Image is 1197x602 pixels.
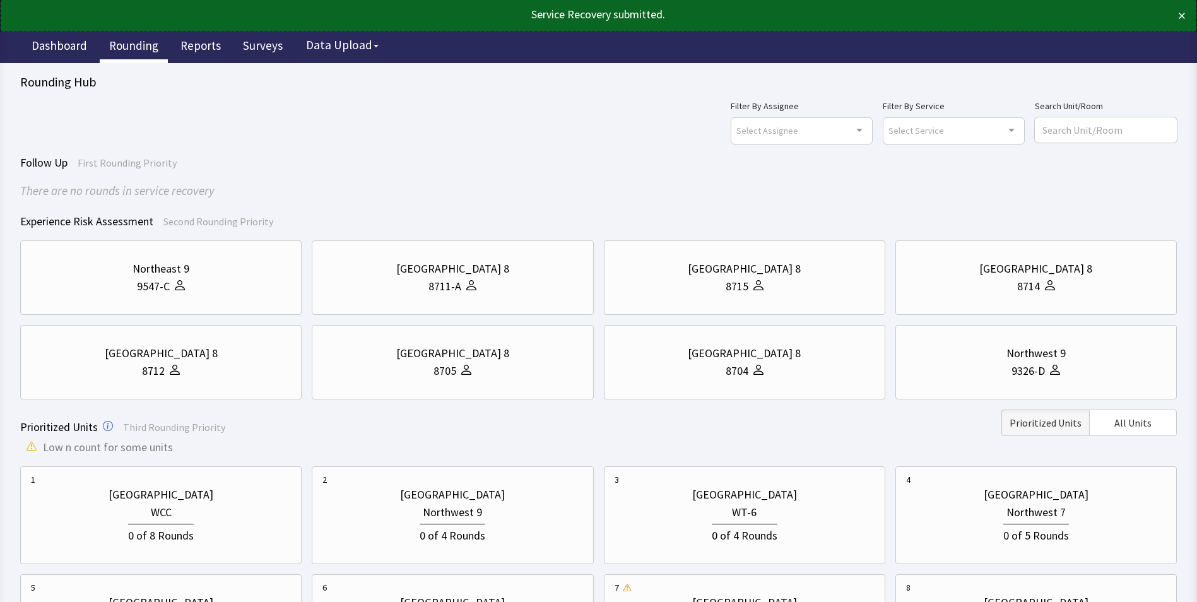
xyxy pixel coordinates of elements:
div: Northeast 9 [133,260,189,278]
div: [GEOGRAPHIC_DATA] 8 [105,345,218,362]
label: Search Unit/Room [1035,98,1177,114]
div: [GEOGRAPHIC_DATA] 8 [688,260,801,278]
div: 8705 [433,362,456,380]
div: 8715 [726,278,748,295]
span: Select Service [888,123,944,138]
div: 9547-C [137,278,170,295]
button: All Units [1089,410,1177,436]
div: 8711-A [428,278,461,295]
div: 2 [322,473,327,486]
div: 8714 [1017,278,1040,295]
button: Data Upload [298,33,386,57]
a: Rounding [100,32,168,63]
div: 8 [906,581,911,594]
span: Select Assignee [736,123,798,138]
div: There are no rounds in service recovery [20,182,1177,200]
label: Filter By Service [883,98,1025,114]
div: 3 [615,473,619,486]
div: 9326-D [1011,362,1045,380]
div: [GEOGRAPHIC_DATA] 8 [979,260,1092,278]
input: Search Unit/Room [1035,117,1177,143]
div: Follow Up [20,154,1177,172]
div: Service Recovery submitted. [11,6,1068,23]
a: Reports [171,32,230,63]
div: 8712 [142,362,165,380]
div: [GEOGRAPHIC_DATA] [692,486,797,504]
div: 0 of 8 Rounds [128,524,194,545]
div: [GEOGRAPHIC_DATA] 8 [396,260,509,278]
div: 1 [31,473,35,486]
div: Northwest 7 [1006,504,1066,521]
div: 0 of 4 Rounds [712,524,777,545]
div: WT-6 [732,504,757,521]
span: First Rounding Priority [78,156,177,169]
div: 5 [31,581,35,594]
div: Rounding Hub [20,73,1177,91]
div: 0 of 5 Rounds [1003,524,1069,545]
div: 7 [615,581,619,594]
div: [GEOGRAPHIC_DATA] [984,486,1088,504]
div: [GEOGRAPHIC_DATA] [109,486,213,504]
span: Prioritized Units [20,420,98,434]
div: Northwest 9 [1006,345,1066,362]
button: Prioritized Units [1001,410,1089,436]
span: Low n count for some units [43,439,173,456]
a: Surveys [233,32,292,63]
a: Dashboard [22,32,97,63]
div: [GEOGRAPHIC_DATA] 8 [688,345,801,362]
div: WCC [151,504,172,521]
div: 4 [906,473,911,486]
label: Filter By Assignee [731,98,873,114]
div: Northwest 9 [423,504,482,521]
div: [GEOGRAPHIC_DATA] 8 [396,345,509,362]
div: 0 of 4 Rounds [420,524,485,545]
div: Experience Risk Assessment [20,213,1177,230]
div: [GEOGRAPHIC_DATA] [400,486,505,504]
span: Third Rounding Priority [123,421,225,434]
span: Second Rounding Priority [163,215,273,228]
div: 6 [322,581,327,594]
button: × [1178,6,1186,26]
span: Prioritized Units [1010,415,1082,430]
span: All Units [1114,415,1152,430]
div: 8704 [726,362,748,380]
